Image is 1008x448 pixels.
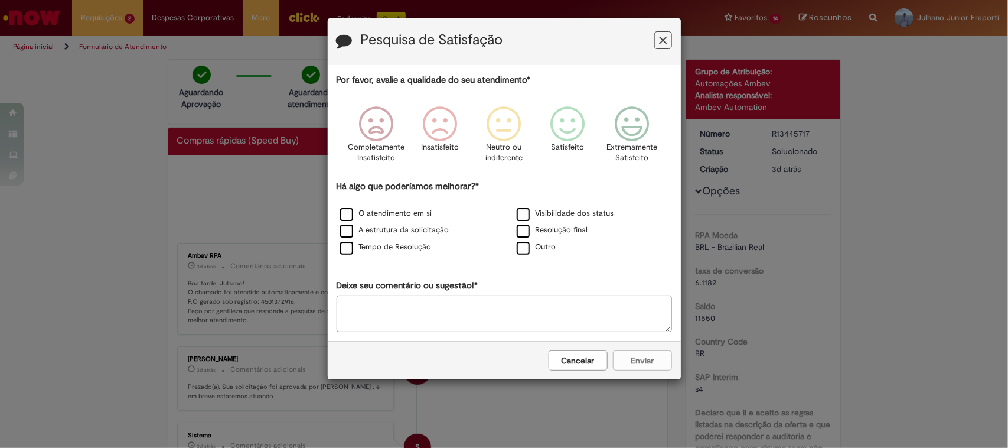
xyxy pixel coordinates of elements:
p: Completamente Insatisfeito [348,142,404,164]
label: Outro [517,242,556,253]
label: Pesquisa de Satisfação [361,33,503,48]
div: Satisfeito [538,98,598,178]
label: Por favor, avalie a qualidade do seu atendimento* [337,74,531,86]
p: Neutro ou indiferente [482,142,525,164]
div: Completamente Insatisfeito [346,98,406,178]
div: Extremamente Satisfeito [602,98,662,178]
label: Visibilidade dos status [517,208,614,219]
div: Neutro ou indiferente [474,98,534,178]
p: Insatisfeito [421,142,459,153]
label: Deixe seu comentário ou sugestão!* [337,280,478,292]
p: Extremamente Satisfeito [606,142,657,164]
label: A estrutura da solicitação [340,225,449,236]
button: Cancelar [549,350,608,371]
div: Insatisfeito [410,98,470,178]
label: O atendimento em si [340,208,432,219]
p: Satisfeito [552,142,585,153]
label: Tempo de Resolução [340,242,432,253]
label: Resolução final [517,225,588,236]
div: Há algo que poderíamos melhorar?* [337,180,672,257]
